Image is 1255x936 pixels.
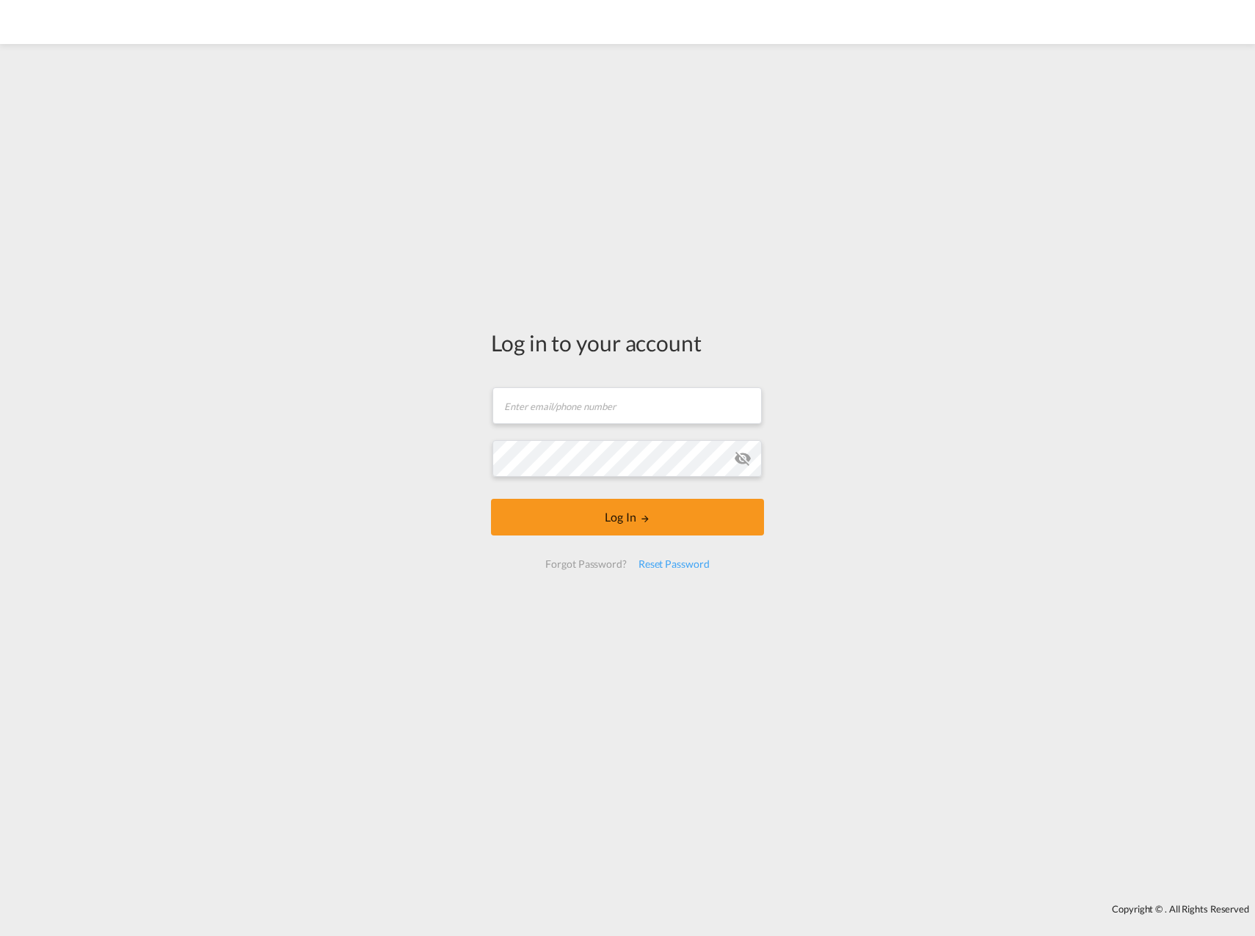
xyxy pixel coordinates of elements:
input: Enter email/phone number [492,387,762,424]
button: LOGIN [491,499,764,535]
div: Forgot Password? [539,551,632,577]
div: Reset Password [633,551,716,577]
div: Log in to your account [491,327,764,358]
md-icon: icon-eye-off [734,450,752,467]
